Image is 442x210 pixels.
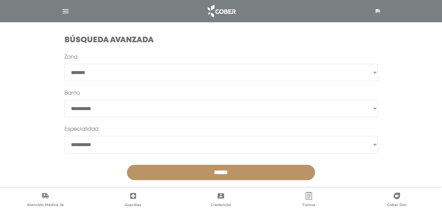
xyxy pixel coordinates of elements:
a: Turnos [265,192,353,209]
span: Credencial [211,202,231,208]
a: Cober Doc [353,192,441,209]
img: Cober_menu-lines-white.svg [62,7,70,15]
img: 24613 [375,9,380,14]
label: Especialidad [64,125,98,133]
label: Barrio [64,89,80,97]
a: Atención Médica Ya [1,192,89,209]
span: Turnos [302,202,315,208]
span: Cober Doc [387,202,407,208]
a: Credencial [177,192,265,209]
label: Zona [64,53,78,61]
span: Guardias [125,202,141,208]
img: logo_cober_home-white.png [204,3,239,19]
h4: Búsqueda Avanzada [64,36,378,45]
span: Atención Médica Ya [27,202,64,208]
a: Guardias [89,192,177,209]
